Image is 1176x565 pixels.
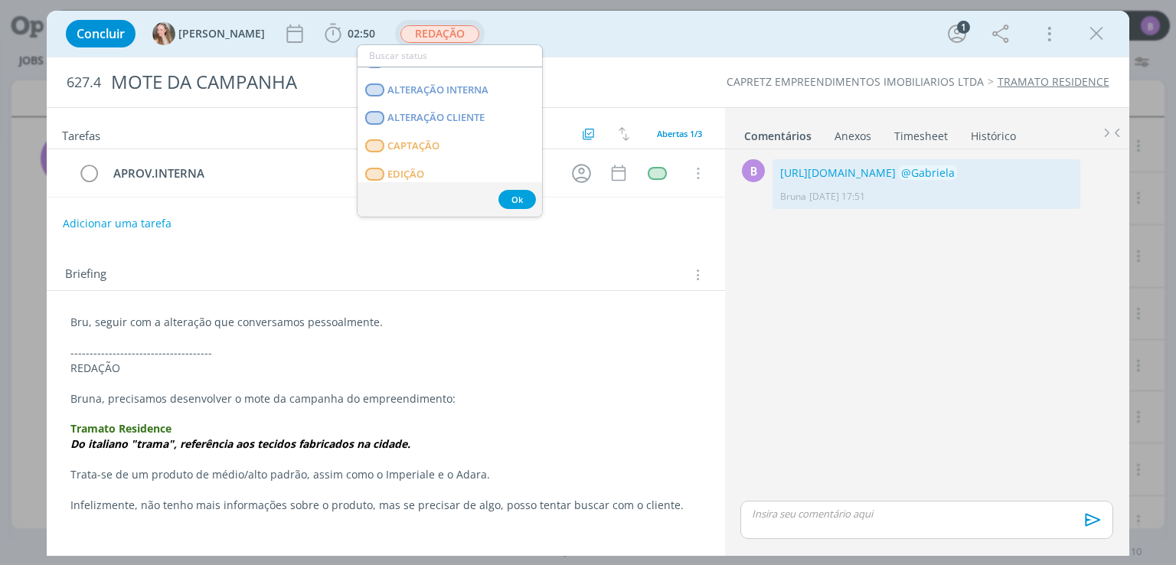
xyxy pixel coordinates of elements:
span: [PERSON_NAME] [178,28,265,39]
span: Abertas 1/3 [657,128,702,139]
input: Buscar status [358,45,542,67]
p: Bruna [780,190,806,204]
span: @Gabriela [901,165,955,180]
span: Briefing [65,265,106,285]
p: REDAÇÃO [70,361,701,376]
span: [DATE] 17:51 [809,190,865,204]
span: EDIÇÃO [388,168,425,181]
span: CAPTAÇÃO [388,140,440,152]
img: arrow-down-up.svg [619,127,629,141]
button: REDAÇÃO [400,24,480,44]
p: Bru, seguir com a alteração que conversamos pessoalmente. [70,315,701,330]
a: Histórico [970,122,1017,144]
button: Adicionar uma tarefa [62,210,172,237]
button: 02:50 [321,21,379,46]
div: APROV.INTERNA [106,164,557,183]
em: Do italiano "trama", referência aos tecidos fabricados na cidade. [70,436,410,451]
span: REDAÇÃO [400,25,479,43]
div: 1 [957,21,970,34]
a: TRAMATO RESIDENCE [998,74,1109,89]
a: CAPRETZ EMPREENDIMENTOS IMOBILIARIOS LTDA [727,74,984,89]
div: Anexos [835,129,871,144]
span: Concluir [77,28,125,40]
button: G[PERSON_NAME] [152,22,265,45]
span: 02:50 [348,26,375,41]
div: MOTE DA CAMPANHA [104,64,668,101]
span: . [70,543,73,557]
p: Trata-se de um produto de médio/alto padrão, assim como o Imperiale e o Adara. [70,467,701,482]
span: 627.4 [67,74,101,91]
ul: REDAÇÃO [357,44,543,217]
button: 1 [945,21,969,46]
a: [URL][DOMAIN_NAME] [780,165,896,180]
p: ------------------------------------- [70,345,701,361]
span: Tarefas [62,125,100,143]
div: dialog [47,11,1129,556]
div: B [742,159,765,182]
span: ALTERAÇÃO CLIENTE [388,112,485,124]
img: G [152,22,175,45]
p: Infelizmente, não tenho mais informações sobre o produto, mas se precisar de algo, posso tentar b... [70,498,701,513]
a: Comentários [743,122,812,144]
button: Concluir [66,20,136,47]
strong: Tramato Residence [70,421,171,436]
button: Ok [498,190,536,209]
span: ALTERAÇÃO INTERNA [388,84,489,96]
span: CRIAÇÃO [388,56,431,68]
p: Bruna, precisamos desenvolver o mote da campanha do empreendimento: [70,391,701,407]
a: Timesheet [893,122,949,144]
